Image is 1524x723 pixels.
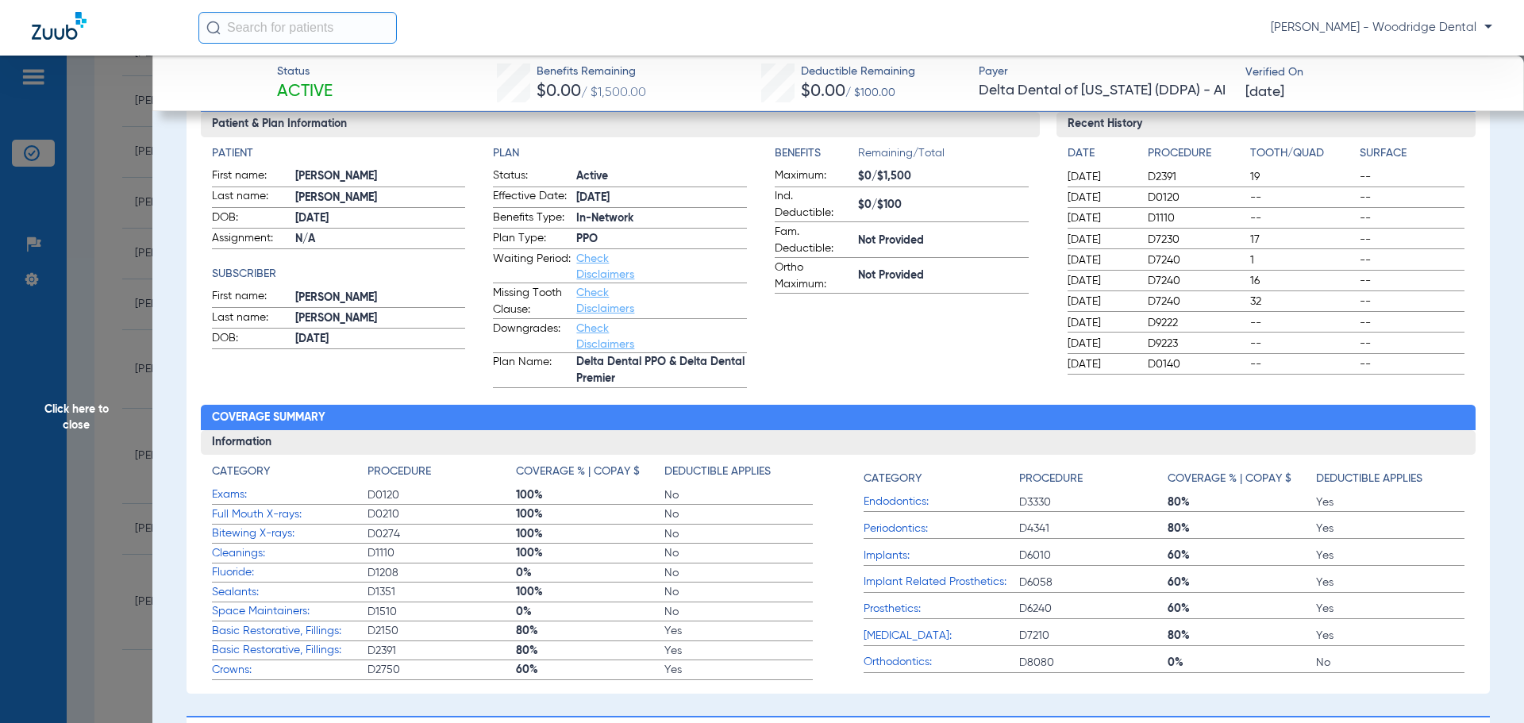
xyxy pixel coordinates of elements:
h4: Tooth/Quad [1250,145,1355,162]
span: Maximum: [775,167,852,187]
span: D8080 [1019,655,1168,671]
span: D1351 [368,584,516,600]
span: Crowns: [212,662,368,679]
span: -- [1360,210,1464,226]
span: -- [1250,210,1355,226]
span: -- [1250,356,1355,372]
span: 80% [1168,628,1316,644]
span: $0/$100 [858,197,1029,213]
span: -- [1360,190,1464,206]
span: D7210 [1019,628,1168,644]
span: 80% [1168,494,1316,510]
span: First name: [212,167,290,187]
span: 60% [1168,548,1316,563]
span: Yes [1316,601,1464,617]
span: Prosthetics: [864,601,1019,617]
h3: Recent History [1056,112,1476,137]
span: -- [1360,232,1464,248]
span: Yes [1316,628,1464,644]
span: Assignment: [212,230,290,249]
app-breakdown-title: Benefits [775,145,858,167]
span: 16 [1250,273,1355,289]
span: DOB: [212,330,290,349]
span: 17 [1250,232,1355,248]
span: Benefits Type: [493,210,571,229]
span: Yes [664,643,813,659]
span: [DATE] [1245,83,1284,102]
span: D9223 [1148,336,1245,352]
span: 60% [1168,575,1316,590]
app-breakdown-title: Procedure [1019,463,1168,493]
app-breakdown-title: Date [1068,145,1134,167]
span: Full Mouth X-rays: [212,506,368,523]
span: 0% [1168,655,1316,671]
span: Active [277,81,333,103]
span: 100% [516,545,664,561]
span: [PERSON_NAME] [295,310,466,327]
span: 60% [516,662,664,678]
span: [DATE] [1068,252,1134,268]
span: Not Provided [858,233,1029,249]
span: 0% [516,565,664,581]
span: Cleanings: [212,545,368,562]
span: Plan Name: [493,354,571,387]
span: D4341 [1019,521,1168,536]
span: [DATE] [1068,315,1134,331]
span: Ortho Maximum: [775,260,852,293]
span: 1 [1250,252,1355,268]
span: Missing Tooth Clause: [493,285,571,318]
h4: Category [864,471,922,487]
span: PPO [576,231,747,248]
span: [DATE] [295,331,466,348]
app-breakdown-title: Deductible Applies [664,463,813,486]
span: -- [1360,273,1464,289]
span: D9222 [1148,315,1245,331]
h4: Surface [1360,145,1464,162]
span: Status [277,63,333,80]
span: Sealants: [212,584,368,601]
span: Implants: [864,548,1019,564]
span: -- [1360,356,1464,372]
span: Plan Type: [493,230,571,249]
span: Fluoride: [212,564,368,581]
span: Exams: [212,486,368,503]
span: $0/$1,500 [858,168,1029,185]
span: First name: [212,288,290,307]
span: No [664,604,813,620]
span: D1110 [1148,210,1245,226]
span: D1510 [368,604,516,620]
span: Waiting Period: [493,251,571,283]
span: [DATE] [1068,356,1134,372]
span: No [664,487,813,503]
span: Status: [493,167,571,187]
h3: Patient & Plan Information [201,112,1040,137]
span: -- [1360,252,1464,268]
span: / $100.00 [845,87,895,98]
span: D0140 [1148,356,1245,372]
span: D1208 [368,565,516,581]
span: [DATE] [1068,232,1134,248]
span: D1110 [368,545,516,561]
h4: Benefits [775,145,858,162]
span: [DATE] [1068,294,1134,310]
span: Yes [1316,575,1464,590]
app-breakdown-title: Category [864,463,1019,493]
span: No [1316,655,1464,671]
span: D6240 [1019,601,1168,617]
h4: Procedure [1148,145,1245,162]
h4: Date [1068,145,1134,162]
span: -- [1360,169,1464,185]
span: -- [1250,336,1355,352]
span: Yes [1316,494,1464,510]
app-breakdown-title: Coverage % | Copay $ [1168,463,1316,493]
h4: Deductible Applies [1316,471,1422,487]
span: [DATE] [1068,273,1134,289]
span: [MEDICAL_DATA]: [864,628,1019,644]
span: [PERSON_NAME] [295,190,466,206]
span: [DATE] [576,190,747,206]
span: 32 [1250,294,1355,310]
a: Check Disclaimers [576,323,634,350]
span: D6010 [1019,548,1168,563]
span: 100% [516,506,664,522]
h3: Information [201,430,1476,456]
